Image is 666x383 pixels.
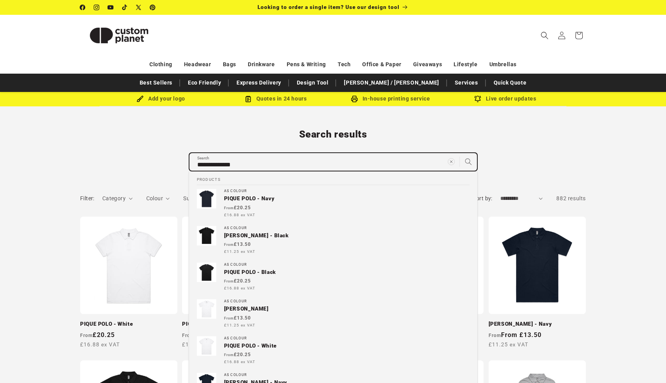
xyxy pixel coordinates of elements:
[149,58,172,71] a: Clothing
[224,315,251,321] strong: £13.50
[189,259,477,295] a: AS ColourPIQUE POLO - Black From£20.25 £16.88 ex VAT
[197,299,216,319] img: CHAD POLO - White
[489,58,517,71] a: Umbrellas
[224,352,251,357] strong: £20.25
[224,269,470,276] p: PIQUE POLO - Black
[189,222,477,259] a: AS Colour[PERSON_NAME] - Black From£13.50 £11.25 ex VAT
[197,336,216,356] img: PIQUE POLO - White
[189,295,477,332] a: AS Colour[PERSON_NAME] From£13.50 £11.25 ex VAT
[80,128,586,141] h1: Search results
[224,278,251,284] strong: £20.25
[197,226,216,245] img: CHAD POLO - Black
[224,336,470,341] div: AS Colour
[218,94,333,104] div: Quotes in 24 hours
[454,58,477,71] a: Lifestyle
[224,373,470,377] div: AS Colour
[224,226,470,230] div: AS Colour
[448,94,563,104] div: Live order updates
[224,189,470,193] div: AS Colour
[224,243,234,247] span: From
[224,249,255,254] span: £11.25 ex VAT
[183,195,216,201] span: Subcategory
[224,205,251,210] strong: £20.25
[224,242,251,247] strong: £13.50
[224,212,255,218] span: £16.88 ex VAT
[333,94,448,104] div: In-house printing service
[490,76,531,90] a: Quick Quote
[80,18,158,53] img: Custom Planet
[224,322,255,328] span: £11.25 ex VAT
[224,279,234,283] span: From
[197,263,216,282] img: PIQUE POLO - Black
[443,153,460,170] button: Clear search term
[77,15,161,56] a: Custom Planet
[556,195,586,201] span: 882 results
[489,321,586,328] a: [PERSON_NAME] - Navy
[224,195,470,202] p: PIQUE POLO - Navy
[197,189,216,208] img: PIQUE POLO - Navy
[80,321,177,328] a: PIQUE POLO - White
[338,58,351,71] a: Tech
[451,76,482,90] a: Services
[223,58,236,71] a: Bags
[351,95,358,102] img: In-house printing
[224,353,234,357] span: From
[224,232,470,239] p: [PERSON_NAME] - Black
[474,95,481,102] img: Order updates
[224,342,470,349] p: PIQUE POLO - White
[224,299,470,304] div: AS Colour
[224,305,470,312] p: [PERSON_NAME]
[184,58,211,71] a: Headwear
[103,94,218,104] div: Add your logo
[224,263,470,267] div: AS Colour
[146,194,170,203] summary: Colour (0 selected)
[473,195,492,201] label: Sort by:
[80,194,95,203] h2: Filter:
[293,76,333,90] a: Design Tool
[136,76,176,90] a: Best Sellers
[184,76,225,90] a: Eco Friendly
[536,27,553,44] summary: Search
[102,194,133,203] summary: Category (0 selected)
[182,321,279,328] a: PIQUE POLO - Navy
[233,76,285,90] a: Express Delivery
[189,185,477,222] a: AS ColourPIQUE POLO - Navy From£20.25 £16.88 ex VAT
[102,195,126,201] span: Category
[258,4,400,10] span: Looking to order a single item? Use our design tool
[248,58,275,71] a: Drinkware
[413,58,442,71] a: Giveaways
[146,195,163,201] span: Colour
[137,95,144,102] img: Brush Icon
[460,153,477,170] button: Search
[245,95,252,102] img: Order Updates Icon
[627,346,666,383] iframe: Chat Widget
[183,194,223,203] summary: Subcategory (0 selected)
[224,206,234,210] span: From
[224,316,234,320] span: From
[197,171,470,185] h2: Products
[287,58,326,71] a: Pens & Writing
[224,285,255,291] span: £16.88 ex VAT
[340,76,443,90] a: [PERSON_NAME] / [PERSON_NAME]
[189,332,477,369] a: AS ColourPIQUE POLO - White From£20.25 £16.88 ex VAT
[362,58,401,71] a: Office & Paper
[224,359,255,365] span: £16.88 ex VAT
